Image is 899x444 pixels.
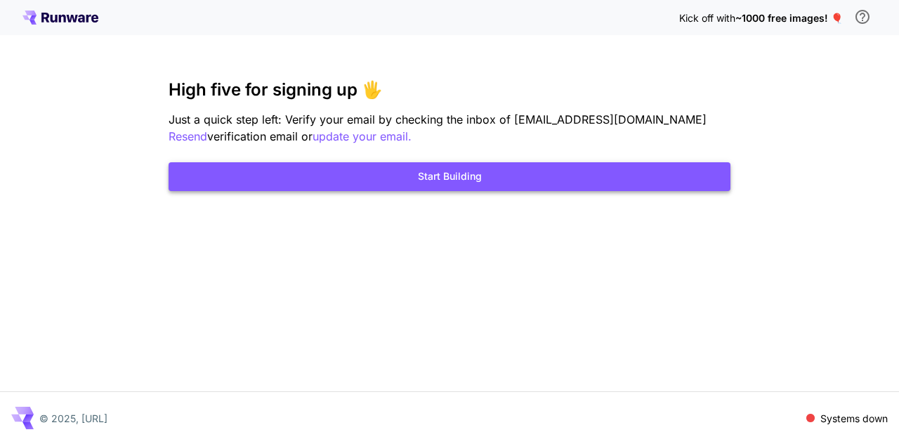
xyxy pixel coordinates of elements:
[169,162,730,191] button: Start Building
[679,12,735,24] span: Kick off with
[169,112,707,126] span: Just a quick step left: Verify your email by checking the inbox of [EMAIL_ADDRESS][DOMAIN_NAME]
[313,128,412,145] button: update your email.
[735,12,843,24] span: ~1000 free images! 🎈
[207,129,313,143] span: verification email or
[169,80,730,100] h3: High five for signing up 🖐️
[39,411,107,426] p: © 2025, [URL]
[169,128,207,145] button: Resend
[820,411,888,426] p: Systems down
[848,3,877,31] button: In order to qualify for free credit, you need to sign up with a business email address and click ...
